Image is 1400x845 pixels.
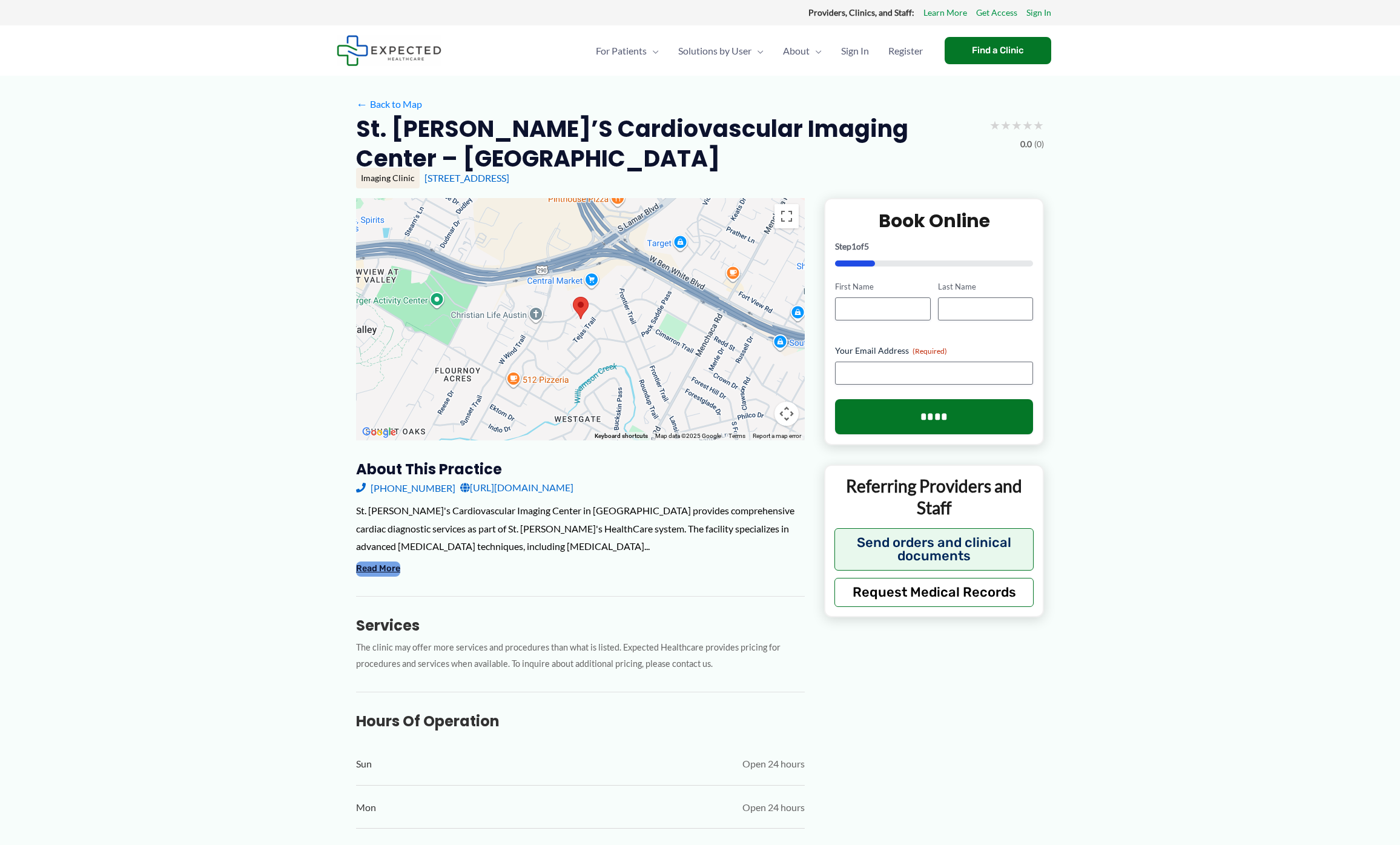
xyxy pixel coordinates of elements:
[923,5,967,21] a: Learn More
[356,562,400,576] button: Read More
[774,402,799,426] button: Map camera controls
[938,281,1033,293] label: Last Name
[753,432,801,439] a: Report a map error
[655,432,721,439] span: Map data ©2025 Google
[356,616,805,635] h3: Services
[841,30,869,72] span: Sign In
[359,425,399,440] img: Google
[774,204,799,228] button: Toggle fullscreen view
[742,798,805,817] span: Open 24 hours
[728,432,745,439] a: Terms (opens in new tab)
[595,432,648,440] button: Keyboard shortcuts
[835,242,1033,251] p: Step of
[1011,114,1022,136] span: ★
[888,30,923,72] span: Register
[864,241,869,251] span: 5
[678,30,751,72] span: Solutions by User
[1034,136,1044,152] span: (0)
[356,479,455,497] a: [PHONE_NUMBER]
[356,460,805,479] h3: About this practice
[586,30,669,72] a: For PatientsMenu Toggle
[424,172,509,184] a: [STREET_ADDRESS]
[913,346,947,356] span: (Required)
[596,30,647,72] span: For Patients
[834,475,1034,519] p: Referring Providers and Staff
[1026,5,1051,21] a: Sign In
[783,30,810,72] span: About
[773,30,831,72] a: AboutMenu Toggle
[356,95,422,113] a: ←Back to Map
[1000,114,1011,136] span: ★
[1033,114,1044,136] span: ★
[831,30,879,72] a: Sign In
[356,712,805,731] h3: Hours of Operation
[356,755,372,773] span: Sun
[356,168,420,188] div: Imaging Clinic
[669,30,773,72] a: Solutions by UserMenu Toggle
[356,98,368,110] span: ←
[647,30,659,72] span: Menu Toggle
[356,798,376,817] span: Mon
[359,425,399,440] a: Open this area in Google Maps (opens a new window)
[835,209,1033,233] h2: Book Online
[356,502,805,555] div: St. [PERSON_NAME]'s Cardiovascular Imaging Center in [GEOGRAPHIC_DATA] provides comprehensive car...
[1022,114,1033,136] span: ★
[834,578,1034,607] button: Request Medical Records
[835,281,930,293] label: First Name
[834,528,1034,571] button: Send orders and clinical documents
[945,37,1051,64] a: Find a Clinic
[810,30,822,72] span: Menu Toggle
[337,35,441,66] img: Expected Healthcare Logo - side, dark font, small
[879,30,933,72] a: Register
[586,30,933,72] nav: Primary Site Navigation
[851,241,856,251] span: 1
[356,114,980,174] h2: St. [PERSON_NAME]’s Cardiovascular Imaging Center – [GEOGRAPHIC_DATA]
[835,345,1033,357] label: Your Email Address
[460,479,573,497] a: [URL][DOMAIN_NAME]
[1020,136,1032,152] span: 0.0
[742,755,805,773] span: Open 24 hours
[989,114,1000,136] span: ★
[808,7,914,18] strong: Providers, Clinics, and Staff:
[976,5,1017,21] a: Get Access
[751,30,764,72] span: Menu Toggle
[356,640,805,672] p: The clinic may offer more services and procedures than what is listed. Expected Healthcare provid...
